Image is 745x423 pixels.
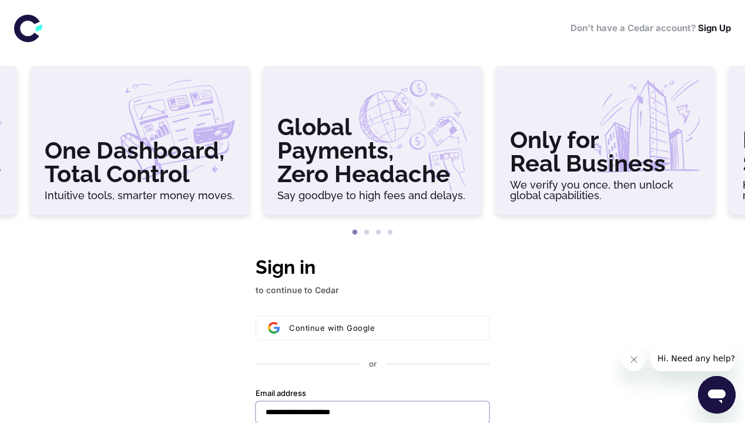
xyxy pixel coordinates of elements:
[698,22,731,33] a: Sign Up
[571,22,731,35] h6: Don’t have a Cedar account?
[384,227,396,239] button: 4
[45,139,235,186] h3: One Dashboard, Total Control
[510,128,700,175] h3: Only for Real Business
[268,322,280,334] img: Sign in with Google
[256,253,489,281] h1: Sign in
[45,190,235,201] h6: Intuitive tools, smarter money moves.
[256,388,306,399] label: Email address
[277,115,468,186] h3: Global Payments, Zero Headache
[650,345,736,371] iframe: Message from company
[289,323,375,333] span: Continue with Google
[369,359,377,370] p: or
[361,227,372,239] button: 2
[372,227,384,239] button: 3
[277,190,468,201] h6: Say goodbye to high fees and delays.
[349,227,361,239] button: 1
[510,180,700,201] h6: We verify you once, then unlock global capabilities.
[698,376,736,414] iframe: Button to launch messaging window
[256,315,489,340] button: Sign in with GoogleContinue with Google
[256,284,489,297] p: to continue to Cedar
[622,348,646,371] iframe: Close message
